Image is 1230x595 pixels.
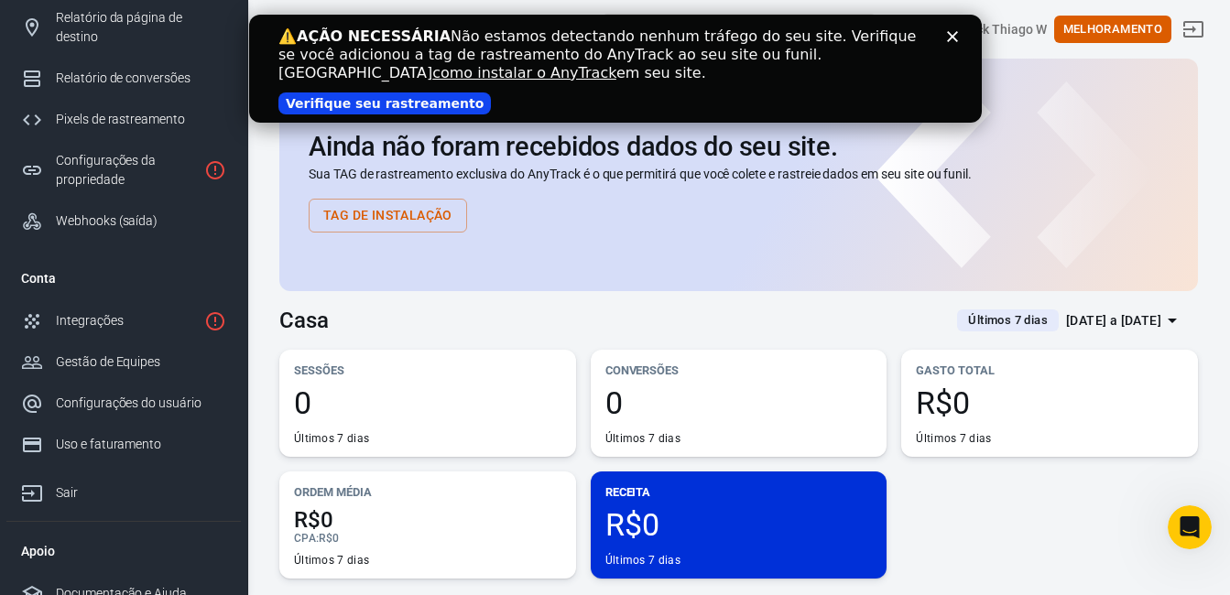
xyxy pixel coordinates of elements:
[294,482,561,502] p: Ordem média
[602,14,876,45] button: Encontre qualquer coisa...⌘ + K
[605,509,873,540] span: R$0
[6,99,241,140] a: Pixels de rastreamento
[6,529,241,573] li: Apoio
[916,361,1183,380] p: Gasto total
[294,387,561,418] span: 0
[56,394,226,413] div: Configurações do usuário
[1171,7,1215,51] a: Sair
[294,553,369,568] div: Últimos 7 dias
[294,431,369,446] div: Últimos 7 dias
[6,465,241,514] a: Sair
[605,387,873,418] span: 0
[6,341,241,383] a: Gestão de Equipes
[961,311,1055,330] span: Últimos 7 dias
[6,383,241,424] a: Configurações do usuário
[56,352,226,372] div: Gestão de Equipes
[605,361,873,380] p: Conversões
[1066,309,1161,332] div: [DATE] a [DATE]
[294,361,561,380] p: Sessões
[1168,505,1212,549] iframe: Intercom live chat
[294,509,561,531] span: R$0
[942,306,1198,336] button: Últimos 7 dias[DATE] a [DATE]
[605,431,680,446] div: Últimos 7 dias
[916,431,991,446] div: Últimos 7 dias
[1054,16,1171,44] button: Melhoramento
[56,435,226,454] div: Uso e faturamento
[56,211,226,231] div: Webhooks (saída)
[6,58,241,99] a: Relatório de conversões
[6,140,241,200] a: Configurações da propriedade
[56,69,226,88] div: Relatório de conversões
[6,424,241,465] a: Uso e faturamento
[56,151,197,189] div: Configurações da propriedade
[6,200,241,242] a: Webhooks (saída)
[270,13,411,47] button: é oque tira mão
[249,15,982,123] iframe: Intercom live chat banner
[309,199,467,233] button: Tag de instalação
[56,8,226,47] div: Relatório da página de destino
[605,553,680,568] div: Últimos 7 dias
[698,16,716,27] div: Fechar
[916,387,1183,418] span: R$0
[6,300,241,341] a: Integrações
[56,311,197,330] div: Integrações
[294,532,319,545] span: CPA :
[279,308,329,333] h3: Casa
[960,20,1046,39] div: ID da conta: PySKO5WB
[605,482,873,502] p: Receita
[204,159,226,181] svg: A propriedade ainda não está instalada
[309,165,1169,184] p: Sua TAG de rastreamento exclusiva do AnyTrack é o que permitirá que você colete e rastreie dados ...
[56,110,226,129] div: Pixels de rastreamento
[6,256,241,300] li: Conta
[319,532,339,545] span: R$0
[309,132,1169,161] h2: Ainda não foram recebidos dados do seu site.
[56,483,226,503] div: Sair
[204,310,226,332] svg: 1 redes ainda não verificadas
